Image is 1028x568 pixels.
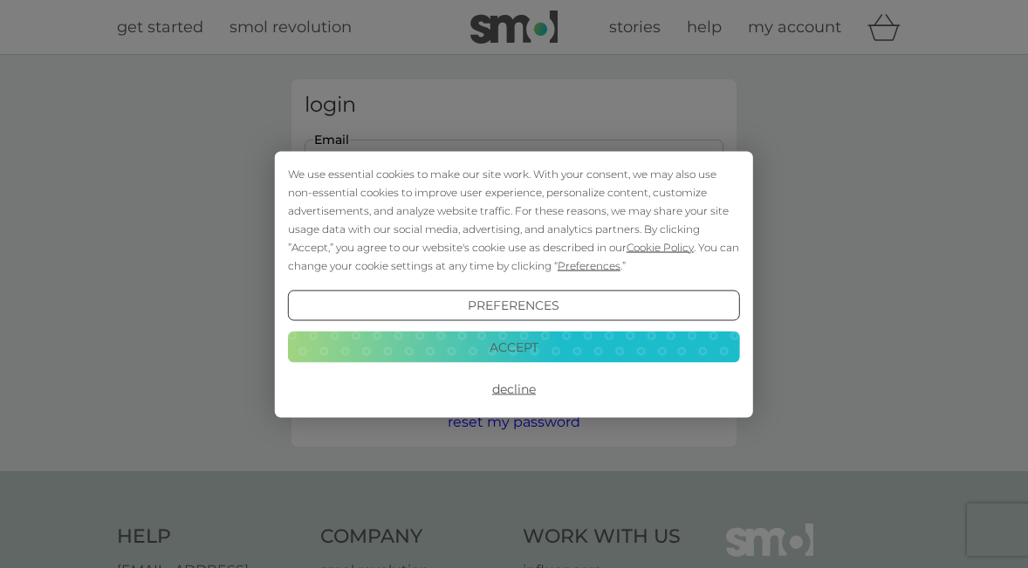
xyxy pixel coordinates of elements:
[288,290,740,321] button: Preferences
[627,240,694,253] span: Cookie Policy
[288,164,740,274] div: We use essential cookies to make our site work. With your consent, we may also use non-essential ...
[275,151,753,417] div: Cookie Consent Prompt
[288,373,740,405] button: Decline
[288,332,740,363] button: Accept
[558,258,620,271] span: Preferences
